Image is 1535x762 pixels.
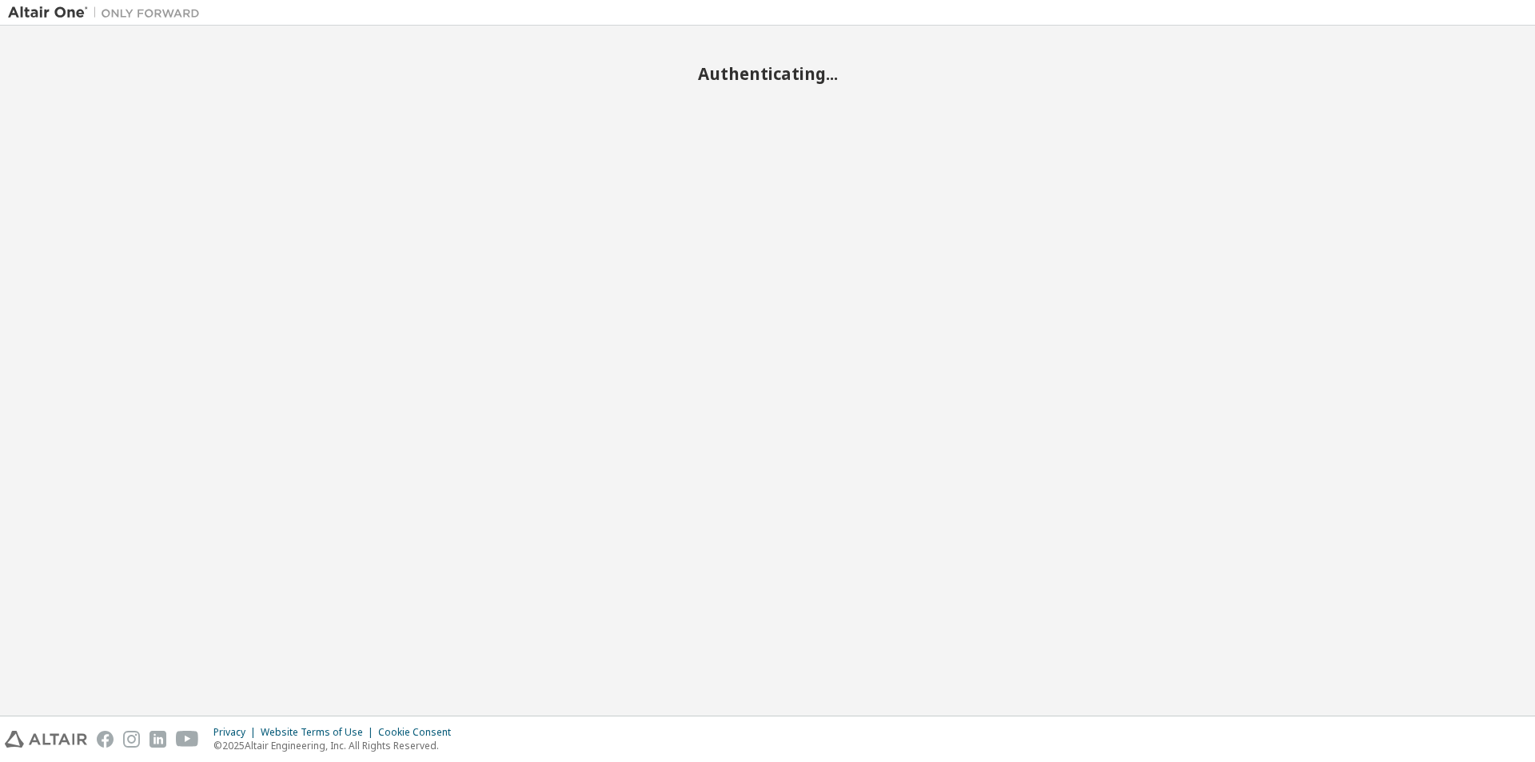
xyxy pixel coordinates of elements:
[8,5,208,21] img: Altair One
[378,726,460,739] div: Cookie Consent
[213,726,261,739] div: Privacy
[123,731,140,748] img: instagram.svg
[97,731,114,748] img: facebook.svg
[150,731,166,748] img: linkedin.svg
[261,726,378,739] div: Website Terms of Use
[5,731,87,748] img: altair_logo.svg
[213,739,460,752] p: © 2025 Altair Engineering, Inc. All Rights Reserved.
[8,63,1527,84] h2: Authenticating...
[176,731,199,748] img: youtube.svg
